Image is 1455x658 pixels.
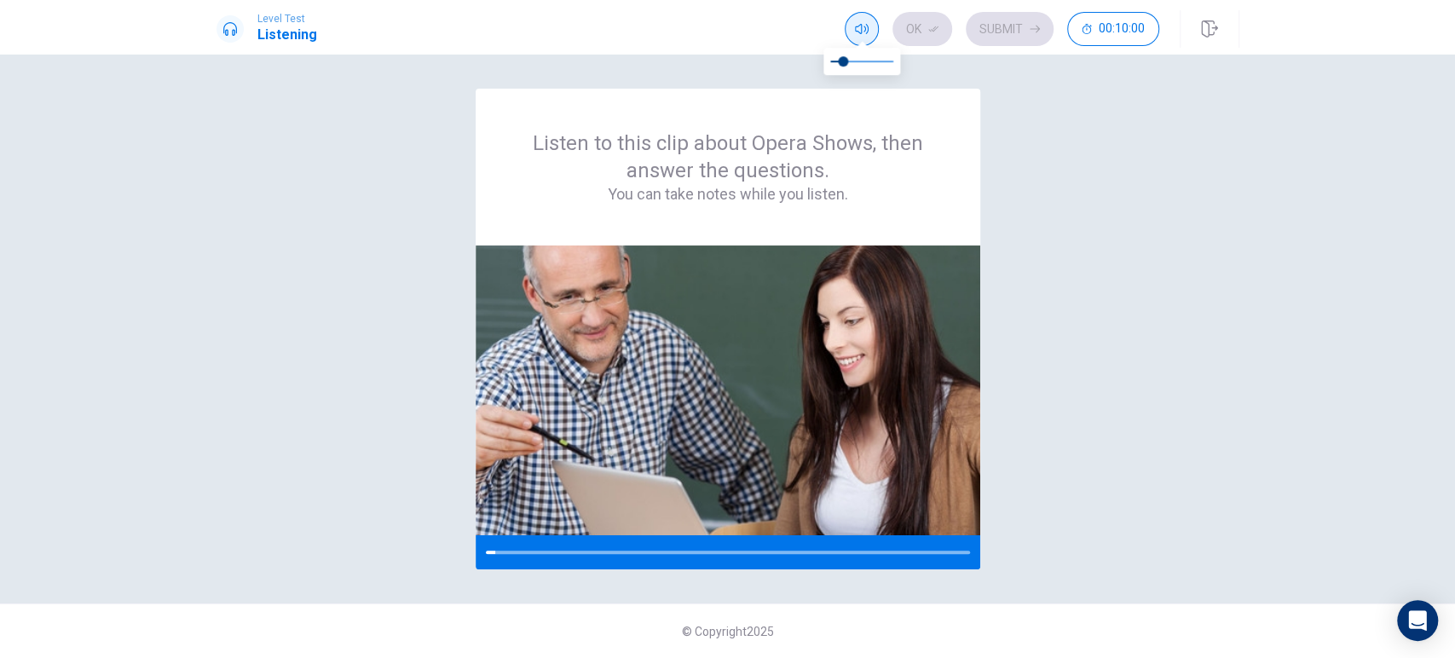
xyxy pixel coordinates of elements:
[257,25,317,45] h1: Listening
[476,245,980,535] img: passage image
[682,625,774,638] span: © Copyright 2025
[257,13,317,25] span: Level Test
[1067,12,1159,46] button: 00:10:00
[517,184,939,205] h4: You can take notes while you listen.
[1099,22,1145,36] span: 00:10:00
[517,130,939,205] div: Listen to this clip about Opera Shows, then answer the questions.
[1397,600,1438,641] div: Open Intercom Messenger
